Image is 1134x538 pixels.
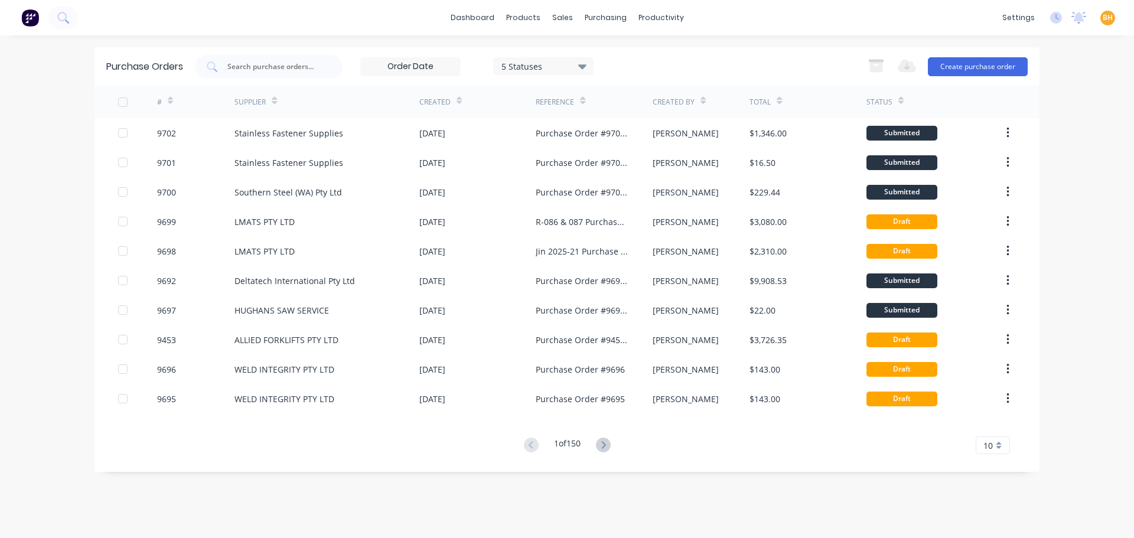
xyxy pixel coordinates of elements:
div: LMATS PTY LTD [234,216,295,228]
div: Purchase Order #9701 - Stainless Fastener Supplies [536,156,628,169]
div: [DATE] [419,186,445,198]
div: sales [546,9,579,27]
div: Total [750,97,771,107]
div: [DATE] [419,275,445,287]
span: BH [1103,12,1113,23]
div: Draft [866,244,937,259]
div: $1,346.00 [750,127,787,139]
div: [PERSON_NAME] [653,245,719,257]
div: 9700 [157,186,176,198]
div: Reference [536,97,574,107]
div: Created By [653,97,695,107]
div: [DATE] [419,304,445,317]
div: settings [996,9,1041,27]
button: Create purchase order [928,57,1028,76]
img: Factory [21,9,39,27]
div: Draft [866,362,937,377]
div: Created [419,97,451,107]
div: productivity [633,9,690,27]
div: $143.00 [750,393,780,405]
div: $3,726.35 [750,334,787,346]
div: [PERSON_NAME] [653,156,719,169]
input: Order Date [361,58,460,76]
div: $3,080.00 [750,216,787,228]
div: WELD INTEGRITY PTY LTD [234,393,334,405]
div: Purchase Order #9696 [536,363,625,376]
div: Purchase Order #9692 - Deltatech International Pty Ltd [536,275,628,287]
a: dashboard [445,9,500,27]
div: 9698 [157,245,176,257]
div: 9701 [157,156,176,169]
div: 9695 [157,393,176,405]
div: 9453 [157,334,176,346]
div: [DATE] [419,216,445,228]
div: [DATE] [419,393,445,405]
div: Purchase Order #9695 [536,393,625,405]
div: Submitted [866,155,937,170]
div: Purchase Order #9697 - HUGHANS SAW SERVICE [536,304,628,317]
input: Search purchase orders... [226,61,324,73]
div: [DATE] [419,363,445,376]
div: purchasing [579,9,633,27]
div: 9696 [157,363,176,376]
div: Submitted [866,273,937,288]
div: Draft [866,214,937,229]
div: Submitted [866,126,937,141]
div: Purchase Order #9702 - Stainless Fastener Supplies [536,127,628,139]
div: HUGHANS SAW SERVICE [234,304,329,317]
div: [PERSON_NAME] [653,186,719,198]
div: $143.00 [750,363,780,376]
div: Supplier [234,97,266,107]
div: [DATE] [419,156,445,169]
div: 1 of 150 [554,437,581,454]
span: 10 [983,439,993,452]
div: Southern Steel (WA) Pty Ltd [234,186,342,198]
div: Purchase Order #9700 - Southern Steel (WA) Pty Ltd [536,186,628,198]
div: [DATE] [419,245,445,257]
div: Draft [866,392,937,406]
div: 9692 [157,275,176,287]
div: WELD INTEGRITY PTY LTD [234,363,334,376]
div: [PERSON_NAME] [653,334,719,346]
div: [PERSON_NAME] [653,275,719,287]
div: Submitted [866,303,937,318]
div: Draft [866,332,937,347]
div: Stainless Fastener Supplies [234,127,343,139]
div: $9,908.53 [750,275,787,287]
div: [PERSON_NAME] [653,216,719,228]
div: [PERSON_NAME] [653,393,719,405]
div: Deltatech International Pty Ltd [234,275,355,287]
div: Purchase Orders [106,60,183,74]
div: 9697 [157,304,176,317]
div: $22.00 [750,304,775,317]
div: [PERSON_NAME] [653,304,719,317]
div: ALLIED FORKLIFTS PTY LTD [234,334,338,346]
div: products [500,9,546,27]
div: [PERSON_NAME] [653,363,719,376]
div: [DATE] [419,334,445,346]
div: Stainless Fastener Supplies [234,156,343,169]
div: 5 Statuses [501,60,586,72]
div: # [157,97,162,107]
div: Submitted [866,185,937,200]
div: R-086 & 087 Purchase Order #9699 [536,216,628,228]
div: [PERSON_NAME] [653,127,719,139]
div: 9702 [157,127,176,139]
div: 9699 [157,216,176,228]
div: Status [866,97,892,107]
div: Jin 2025-21 Purchase Order #9698 [536,245,628,257]
div: $2,310.00 [750,245,787,257]
div: $229.44 [750,186,780,198]
div: LMATS PTY LTD [234,245,295,257]
div: [DATE] [419,127,445,139]
div: $16.50 [750,156,775,169]
div: Purchase Order #9453 - ALLIED FORKLIFTS PTY LTD [536,334,628,346]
